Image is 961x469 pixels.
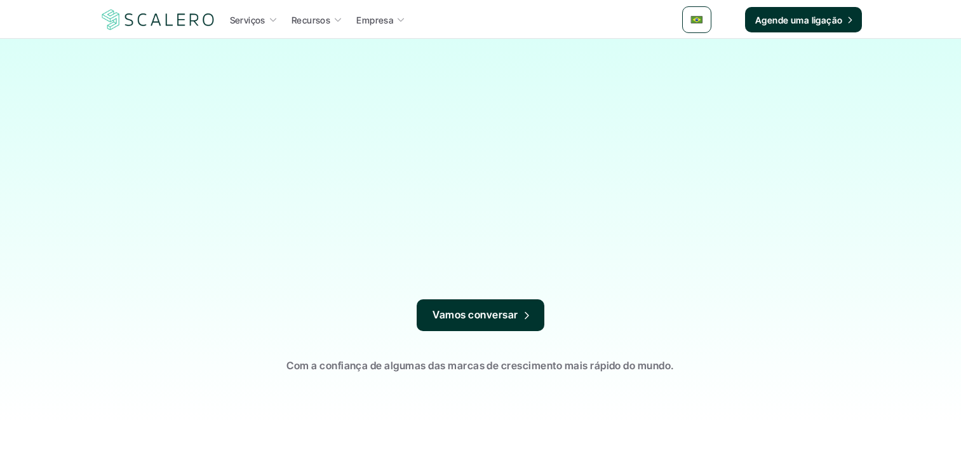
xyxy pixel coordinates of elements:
[230,13,265,27] p: Serviços
[417,299,544,331] a: Vamos conversar
[745,7,862,32] a: Agende uma ligação
[100,8,217,31] a: Scalero company logotype
[274,226,687,299] p: Da estratégia à execução, trazemos profunda expertise nas principais plataformas de marketing de ...
[690,13,703,26] img: 🇧🇷
[755,13,843,27] p: Agende uma ligação
[433,307,518,323] p: Vamos conversar
[356,13,393,27] p: Empresa
[292,13,330,27] p: Recursos
[100,8,217,32] img: Scalero company logotype
[259,83,703,220] h1: O principal estúdio de marketing de ciclo de vida✨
